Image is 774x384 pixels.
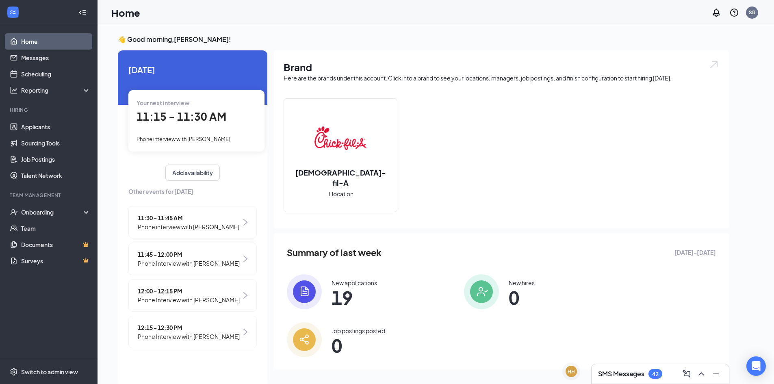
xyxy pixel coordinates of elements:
h3: 👋 Good morning, [PERSON_NAME] ! [118,35,729,44]
a: Home [21,33,91,50]
span: Phone Interview with [PERSON_NAME] [138,259,240,268]
div: 42 [652,371,659,377]
span: 0 [509,290,535,305]
svg: Minimize [711,369,721,379]
a: Job Postings [21,151,91,167]
h3: SMS Messages [598,369,644,378]
span: Phone interview with [PERSON_NAME] [137,136,230,142]
div: Reporting [21,86,91,94]
span: [DATE] [128,63,257,76]
span: 11:15 - 11:30 AM [137,110,226,123]
a: DocumentsCrown [21,236,91,253]
button: ComposeMessage [680,367,693,380]
svg: ChevronUp [696,369,706,379]
h2: [DEMOGRAPHIC_DATA]-fil-A [284,167,397,188]
img: icon [287,322,322,357]
div: Here are the brands under this account. Click into a brand to see your locations, managers, job p... [284,74,719,82]
svg: Analysis [10,86,18,94]
span: 1 location [328,189,353,198]
div: Switch to admin view [21,368,78,376]
svg: WorkstreamLogo [9,8,17,16]
div: Job postings posted [332,327,385,335]
span: 11:30 - 11:45 AM [138,213,239,222]
a: Team [21,220,91,236]
button: ChevronUp [695,367,708,380]
img: open.6027fd2a22e1237b5b06.svg [709,60,719,69]
span: Other events for [DATE] [128,187,257,196]
span: Phone Interview with [PERSON_NAME] [138,332,240,341]
svg: QuestionInfo [729,8,739,17]
button: Add availability [165,165,220,181]
a: Applicants [21,119,91,135]
svg: Settings [10,368,18,376]
a: Scheduling [21,66,91,82]
svg: UserCheck [10,208,18,216]
span: 12:15 - 12:30 PM [138,323,240,332]
span: 11:45 - 12:00 PM [138,250,240,259]
span: Summary of last week [287,245,382,260]
svg: Notifications [711,8,721,17]
h1: Brand [284,60,719,74]
img: Chick-fil-A [314,112,366,164]
img: icon [464,274,499,309]
img: icon [287,274,322,309]
button: Minimize [709,367,722,380]
span: 12:00 - 12:15 PM [138,286,240,295]
div: HH [568,368,575,375]
div: Onboarding [21,208,84,216]
a: Talent Network [21,167,91,184]
div: New hires [509,279,535,287]
span: 0 [332,338,385,353]
svg: Collapse [78,9,87,17]
div: SB [749,9,755,16]
span: 19 [332,290,377,305]
div: New applications [332,279,377,287]
div: Team Management [10,192,89,199]
span: Phone interview with [PERSON_NAME] [138,222,239,231]
a: Messages [21,50,91,66]
h1: Home [111,6,140,20]
a: Sourcing Tools [21,135,91,151]
svg: ComposeMessage [682,369,692,379]
div: Open Intercom Messenger [746,356,766,376]
span: Your next interview [137,99,189,106]
span: Phone Interview with [PERSON_NAME] [138,295,240,304]
span: [DATE] - [DATE] [674,248,716,257]
a: SurveysCrown [21,253,91,269]
div: Hiring [10,106,89,113]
